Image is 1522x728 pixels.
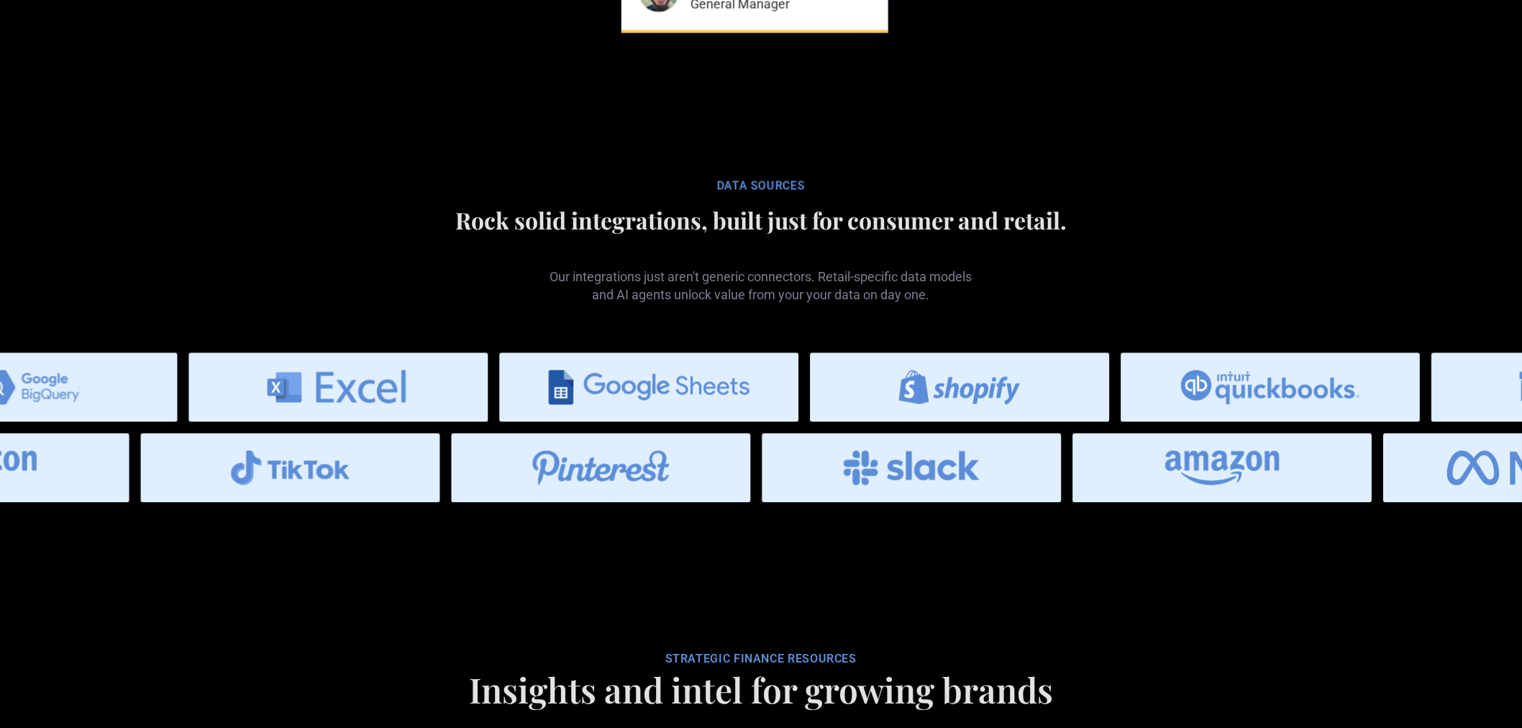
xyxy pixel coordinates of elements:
[322,652,1200,667] div: STRATEGIC FINANCE RESOURCES
[322,673,1200,707] h1: Insights and intel for growing brands
[322,179,1200,194] div: Data SOURCES
[545,245,977,304] p: Our integrations just aren't generic connectors. Retail-specific data models and AI agents unlock...
[322,208,1200,234] h2: Rock solid integrations, built just for consumer and retail.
